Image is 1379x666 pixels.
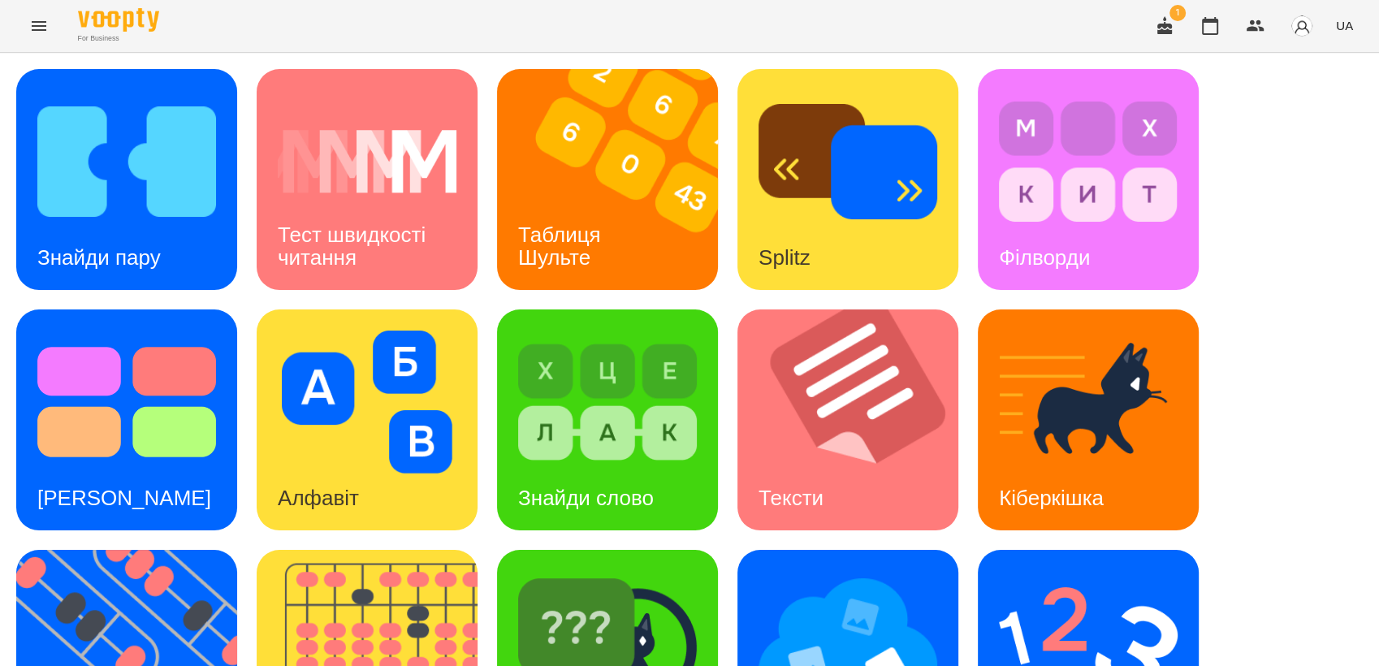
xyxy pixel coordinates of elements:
img: Тест швидкості читання [278,90,456,233]
a: ФілвордиФілворди [978,69,1199,290]
button: UA [1329,11,1360,41]
h3: Тест швидкості читання [278,223,431,269]
span: For Business [78,33,159,44]
a: Знайди паруЗнайди пару [16,69,237,290]
img: avatar_s.png [1290,15,1313,37]
img: Знайди пару [37,90,216,233]
img: Кіберкішка [999,331,1178,474]
h3: [PERSON_NAME] [37,486,211,510]
a: Тест Струпа[PERSON_NAME] [16,309,237,530]
h3: Філворди [999,245,1090,270]
img: Знайди слово [518,331,697,474]
h3: Знайди слово [518,486,654,510]
img: Voopty Logo [78,8,159,32]
img: Тексти [737,309,979,530]
img: Таблиця Шульте [497,69,738,290]
span: 1 [1169,5,1186,21]
h3: Таблиця Шульте [518,223,607,269]
a: Знайди словоЗнайди слово [497,309,718,530]
h3: Знайди пару [37,245,161,270]
a: АлфавітАлфавіт [257,309,478,530]
a: SplitzSplitz [737,69,958,290]
a: Тест швидкості читанняТест швидкості читання [257,69,478,290]
a: Таблиця ШультеТаблиця Шульте [497,69,718,290]
h3: Тексти [759,486,824,510]
img: Алфавіт [278,331,456,474]
span: UA [1336,17,1353,34]
a: КіберкішкаКіберкішка [978,309,1199,530]
img: Splitz [759,90,937,233]
img: Тест Струпа [37,331,216,474]
h3: Алфавіт [278,486,359,510]
img: Філворди [999,90,1178,233]
a: ТекстиТексти [737,309,958,530]
h3: Кіберкішка [999,486,1104,510]
h3: Splitz [759,245,811,270]
button: Menu [19,6,58,45]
